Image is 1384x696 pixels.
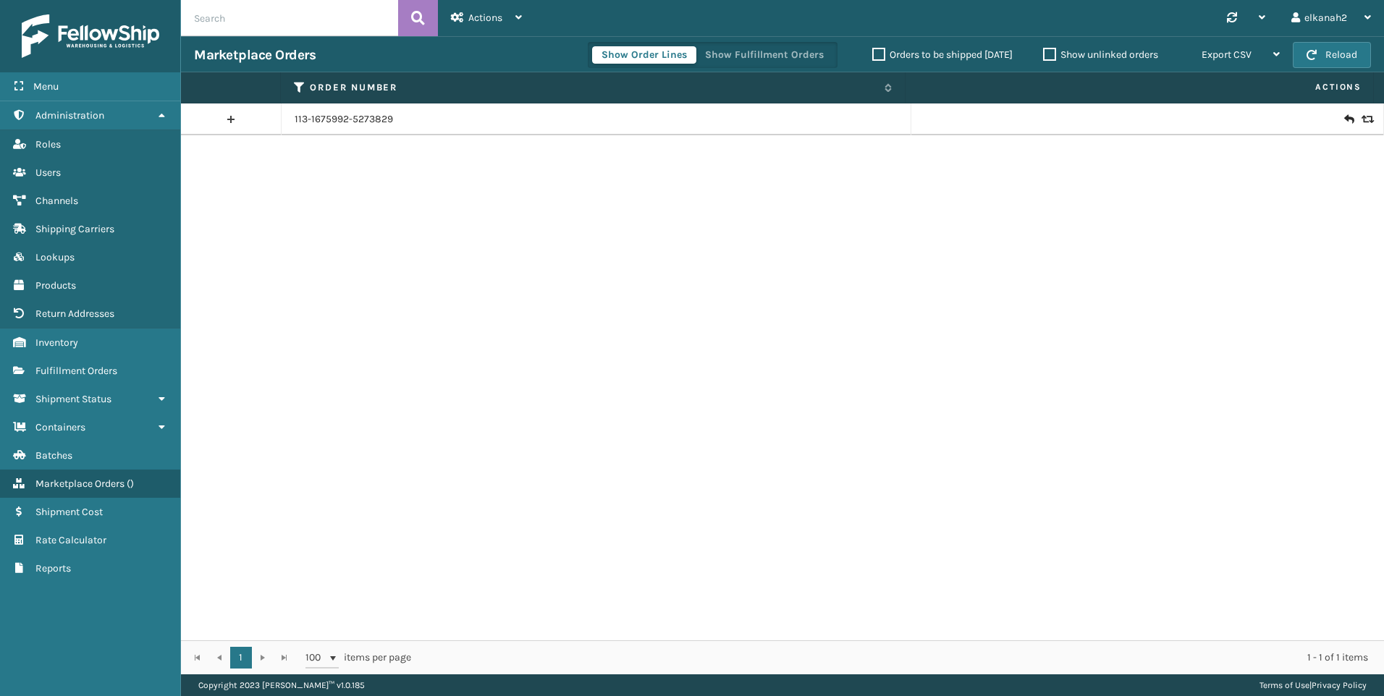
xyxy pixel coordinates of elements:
label: Orders to be shipped [DATE] [872,48,1013,61]
span: Roles [35,138,61,150]
button: Reload [1293,42,1371,68]
span: 100 [305,650,327,665]
label: Show unlinked orders [1043,48,1158,61]
span: Containers [35,421,85,433]
label: Order Number [310,81,877,94]
span: Products [35,279,76,292]
span: Export CSV [1202,48,1252,61]
span: Users [35,166,61,179]
a: 1 [230,647,252,669]
span: Channels [35,195,78,207]
span: ( ) [127,478,134,490]
span: Fulfillment Orders [35,365,117,377]
div: | [1259,674,1367,696]
span: Shipment Status [35,393,111,405]
span: Actions [468,12,502,24]
i: Create Return Label [1344,112,1353,127]
button: Show Fulfillment Orders [696,46,833,64]
a: Terms of Use [1259,680,1309,690]
p: Copyright 2023 [PERSON_NAME]™ v 1.0.185 [198,674,365,696]
h3: Marketplace Orders [194,46,316,64]
a: 113-1675992-5273829 [295,112,393,127]
span: Reports [35,562,71,574]
img: logo [22,14,159,58]
span: Actions [910,75,1370,99]
span: Rate Calculator [35,534,106,546]
span: Return Addresses [35,307,114,320]
div: 1 - 1 of 1 items [431,650,1368,665]
span: Inventory [35,336,78,349]
span: Marketplace Orders [35,478,125,490]
span: Shipment Cost [35,506,103,518]
span: Shipping Carriers [35,223,114,235]
i: Replace [1362,114,1370,124]
span: Administration [35,109,104,122]
span: Lookups [35,251,75,263]
button: Show Order Lines [592,46,696,64]
span: Batches [35,449,72,462]
span: items per page [305,647,411,669]
a: Privacy Policy [1312,680,1367,690]
span: Menu [33,80,59,93]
